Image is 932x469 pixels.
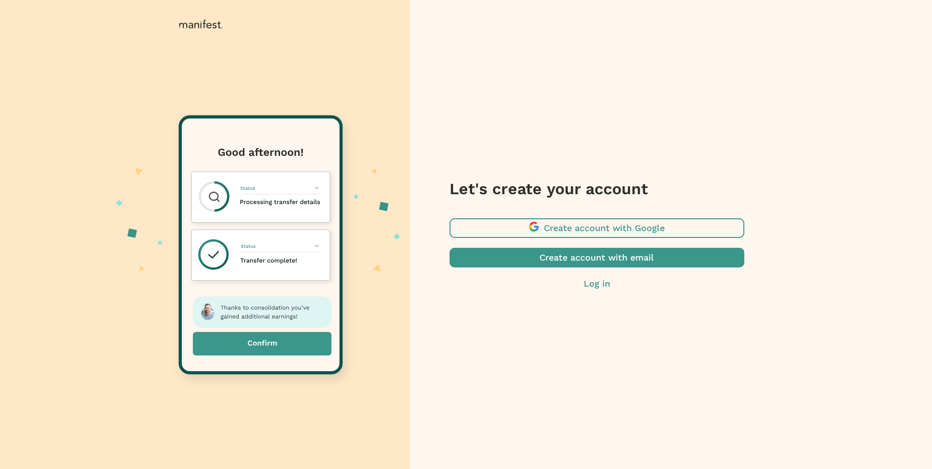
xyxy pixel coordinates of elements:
img: auth [116,110,400,389]
h3: Let's create your account [450,179,744,199]
button: Create account with email [450,248,744,267]
button: Create account with Google [450,218,744,238]
button: Log in [450,277,744,290]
